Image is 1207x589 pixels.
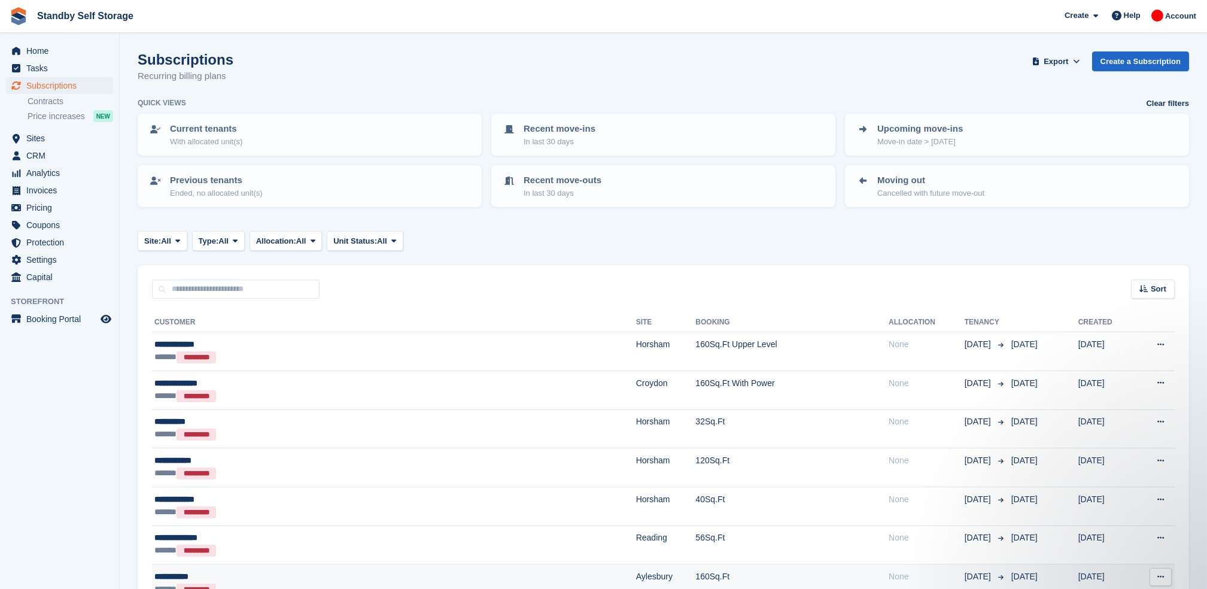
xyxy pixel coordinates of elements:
[965,415,993,428] span: [DATE]
[32,6,138,26] a: Standby Self Storage
[695,332,889,371] td: 160Sq.Ft Upper Level
[6,130,113,147] a: menu
[889,570,965,583] div: None
[965,532,993,544] span: [DATE]
[26,199,98,216] span: Pricing
[1165,10,1196,22] span: Account
[1011,456,1038,465] span: [DATE]
[26,251,98,268] span: Settings
[524,187,601,199] p: In last 30 days
[636,409,696,448] td: Horsham
[1078,409,1134,448] td: [DATE]
[333,235,377,247] span: Unit Status:
[170,122,242,136] p: Current tenants
[161,235,171,247] span: All
[1078,371,1134,409] td: [DATE]
[1124,10,1141,22] span: Help
[26,165,98,181] span: Analytics
[250,231,323,251] button: Allocation: All
[1030,51,1083,71] button: Export
[846,115,1188,154] a: Upcoming move-ins Move-in date > [DATE]
[170,174,263,187] p: Previous tenants
[1011,494,1038,504] span: [DATE]
[10,7,28,25] img: stora-icon-8386f47178a22dfd0bd8f6a31ec36ba5ce8667c1dd55bd0f319d3a0aa187defe.svg
[144,235,161,247] span: Site:
[877,187,984,199] p: Cancelled with future move-out
[636,332,696,371] td: Horsham
[6,77,113,94] a: menu
[889,493,965,506] div: None
[636,487,696,526] td: Horsham
[26,269,98,286] span: Capital
[6,217,113,233] a: menu
[139,166,481,206] a: Previous tenants Ended, no allocated unit(s)
[877,136,963,148] p: Move-in date > [DATE]
[1078,487,1134,526] td: [DATE]
[28,110,113,123] a: Price increases NEW
[170,187,263,199] p: Ended, no allocated unit(s)
[889,338,965,351] div: None
[877,174,984,187] p: Moving out
[636,313,696,332] th: Site
[965,313,1007,332] th: Tenancy
[889,454,965,467] div: None
[1146,98,1189,110] a: Clear filters
[889,415,965,428] div: None
[6,199,113,216] a: menu
[524,136,595,148] p: In last 30 days
[296,235,306,247] span: All
[695,526,889,564] td: 56Sq.Ft
[1078,526,1134,564] td: [DATE]
[636,526,696,564] td: Reading
[218,235,229,247] span: All
[636,448,696,487] td: Horsham
[26,77,98,94] span: Subscriptions
[1078,313,1134,332] th: Created
[256,235,296,247] span: Allocation:
[26,217,98,233] span: Coupons
[28,111,85,122] span: Price increases
[695,487,889,526] td: 40Sq.Ft
[695,371,889,409] td: 160Sq.Ft With Power
[1011,417,1038,426] span: [DATE]
[6,182,113,199] a: menu
[1078,448,1134,487] td: [DATE]
[139,115,481,154] a: Current tenants With allocated unit(s)
[1092,51,1189,71] a: Create a Subscription
[1011,572,1038,581] span: [DATE]
[1151,283,1166,295] span: Sort
[695,313,889,332] th: Booking
[138,98,186,108] h6: Quick views
[965,338,993,351] span: [DATE]
[377,235,387,247] span: All
[695,409,889,448] td: 32Sq.Ft
[192,231,245,251] button: Type: All
[11,296,119,308] span: Storefront
[695,448,889,487] td: 120Sq.Ft
[26,234,98,251] span: Protection
[1151,10,1163,22] img: Aaron Winter
[199,235,219,247] span: Type:
[965,493,993,506] span: [DATE]
[138,51,233,68] h1: Subscriptions
[327,231,403,251] button: Unit Status: All
[889,377,965,390] div: None
[1011,533,1038,542] span: [DATE]
[99,312,113,326] a: Preview store
[524,174,601,187] p: Recent move-outs
[492,115,834,154] a: Recent move-ins In last 30 days
[6,311,113,327] a: menu
[492,166,834,206] a: Recent move-outs In last 30 days
[965,570,993,583] span: [DATE]
[846,166,1188,206] a: Moving out Cancelled with future move-out
[524,122,595,136] p: Recent move-ins
[6,269,113,286] a: menu
[889,532,965,544] div: None
[26,130,98,147] span: Sites
[965,454,993,467] span: [DATE]
[1078,332,1134,371] td: [DATE]
[28,96,113,107] a: Contracts
[6,60,113,77] a: menu
[93,110,113,122] div: NEW
[1065,10,1089,22] span: Create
